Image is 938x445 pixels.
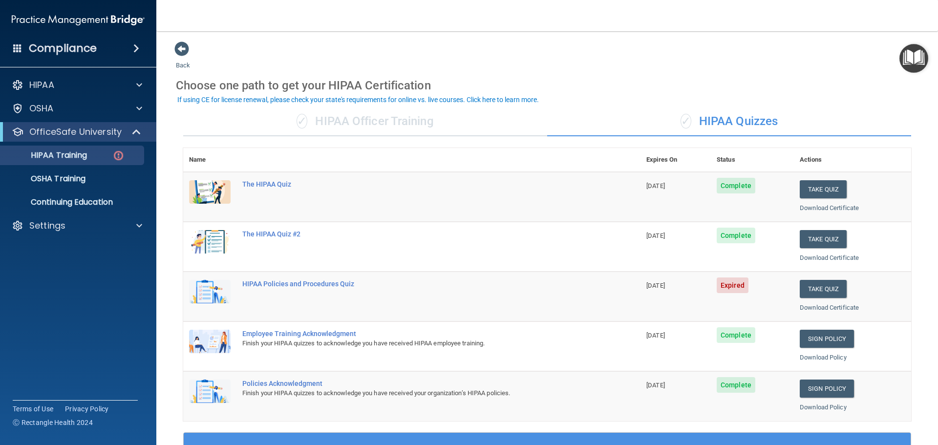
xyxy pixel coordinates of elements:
a: Sign Policy [800,380,854,398]
a: Download Certificate [800,254,859,261]
p: OSHA [29,103,54,114]
a: Terms of Use [13,404,53,414]
span: [DATE] [646,332,665,339]
a: Privacy Policy [65,404,109,414]
span: ✓ [681,114,691,128]
a: Sign Policy [800,330,854,348]
div: HIPAA Quizzes [547,107,911,136]
img: danger-circle.6113f641.png [112,149,125,162]
p: OSHA Training [6,174,85,184]
div: Finish your HIPAA quizzes to acknowledge you have received your organization’s HIPAA policies. [242,387,592,399]
p: OfficeSafe University [29,126,122,138]
a: Download Policy [800,354,847,361]
button: Take Quiz [800,280,847,298]
span: [DATE] [646,182,665,190]
a: Settings [12,220,142,232]
span: [DATE] [646,232,665,239]
h4: Compliance [29,42,97,55]
a: HIPAA [12,79,142,91]
div: HIPAA Policies and Procedures Quiz [242,280,592,288]
a: Back [176,50,190,69]
div: HIPAA Officer Training [183,107,547,136]
span: Complete [717,377,755,393]
div: Choose one path to get your HIPAA Certification [176,71,918,100]
p: HIPAA Training [6,150,87,160]
div: Finish your HIPAA quizzes to acknowledge you have received HIPAA employee training. [242,338,592,349]
span: Complete [717,178,755,193]
div: Policies Acknowledgment [242,380,592,387]
div: The HIPAA Quiz [242,180,592,188]
button: Take Quiz [800,180,847,198]
span: Ⓒ Rectangle Health 2024 [13,418,93,427]
a: Download Policy [800,403,847,411]
button: If using CE for license renewal, please check your state's requirements for online vs. live cours... [176,95,540,105]
img: PMB logo [12,10,145,30]
a: OfficeSafe University [12,126,142,138]
th: Expires On [640,148,711,172]
a: Download Certificate [800,204,859,212]
a: OSHA [12,103,142,114]
th: Name [183,148,236,172]
button: Open Resource Center [899,44,928,73]
div: If using CE for license renewal, please check your state's requirements for online vs. live cours... [177,96,539,103]
span: Expired [717,277,748,293]
span: [DATE] [646,282,665,289]
p: HIPAA [29,79,54,91]
span: ✓ [297,114,307,128]
th: Status [711,148,794,172]
button: Take Quiz [800,230,847,248]
span: [DATE] [646,381,665,389]
span: Complete [717,327,755,343]
th: Actions [794,148,911,172]
div: Employee Training Acknowledgment [242,330,592,338]
div: The HIPAA Quiz #2 [242,230,592,238]
span: Complete [717,228,755,243]
p: Settings [29,220,65,232]
a: Download Certificate [800,304,859,311]
p: Continuing Education [6,197,140,207]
